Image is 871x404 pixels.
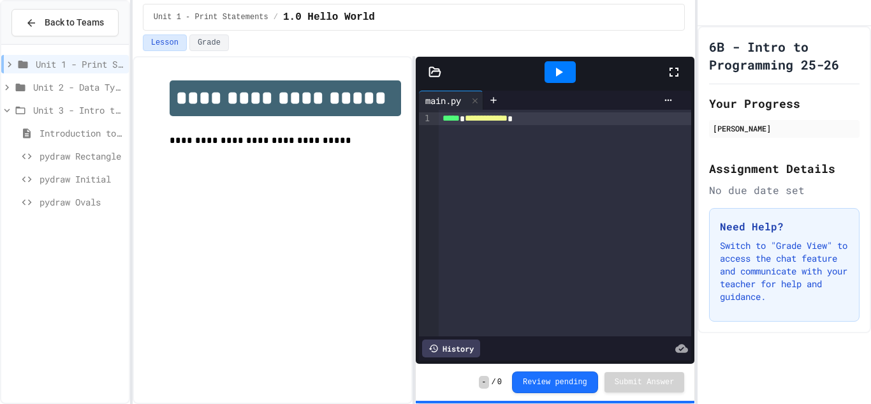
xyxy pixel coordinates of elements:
span: Unit 1 - Print Statements [154,12,268,22]
div: [PERSON_NAME] [713,123,856,134]
span: pydraw Ovals [40,195,124,209]
button: Grade [189,34,229,51]
span: pydraw Rectangle [40,149,124,163]
div: main.py [419,94,467,107]
h2: Your Progress [709,94,860,112]
h3: Need Help? [720,219,849,234]
button: Review pending [512,371,598,393]
button: Lesson [143,34,187,51]
div: History [422,340,480,357]
span: Introduction to pydraw [40,126,124,140]
h1: 6B - Intro to Programming 25-26 [709,38,860,73]
button: Back to Teams [11,9,119,36]
span: pydraw Initial [40,172,124,186]
span: Submit Answer [615,377,675,387]
h2: Assignment Details [709,160,860,177]
button: Submit Answer [604,372,685,393]
div: 1 [419,112,432,125]
span: 0 [497,377,502,387]
p: Switch to "Grade View" to access the chat feature and communicate with your teacher for help and ... [720,239,849,303]
span: 1.0 Hello World [283,10,375,25]
span: Unit 2 - Data Types, Variables, [DEMOGRAPHIC_DATA] [33,80,124,94]
div: main.py [419,91,483,110]
span: / [274,12,278,22]
span: Unit 3 - Intro to Objects [33,103,124,117]
span: Unit 1 - Print Statements [36,57,124,71]
span: Back to Teams [45,16,104,29]
span: - [479,376,488,389]
div: No due date set [709,183,860,198]
span: / [492,377,496,387]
